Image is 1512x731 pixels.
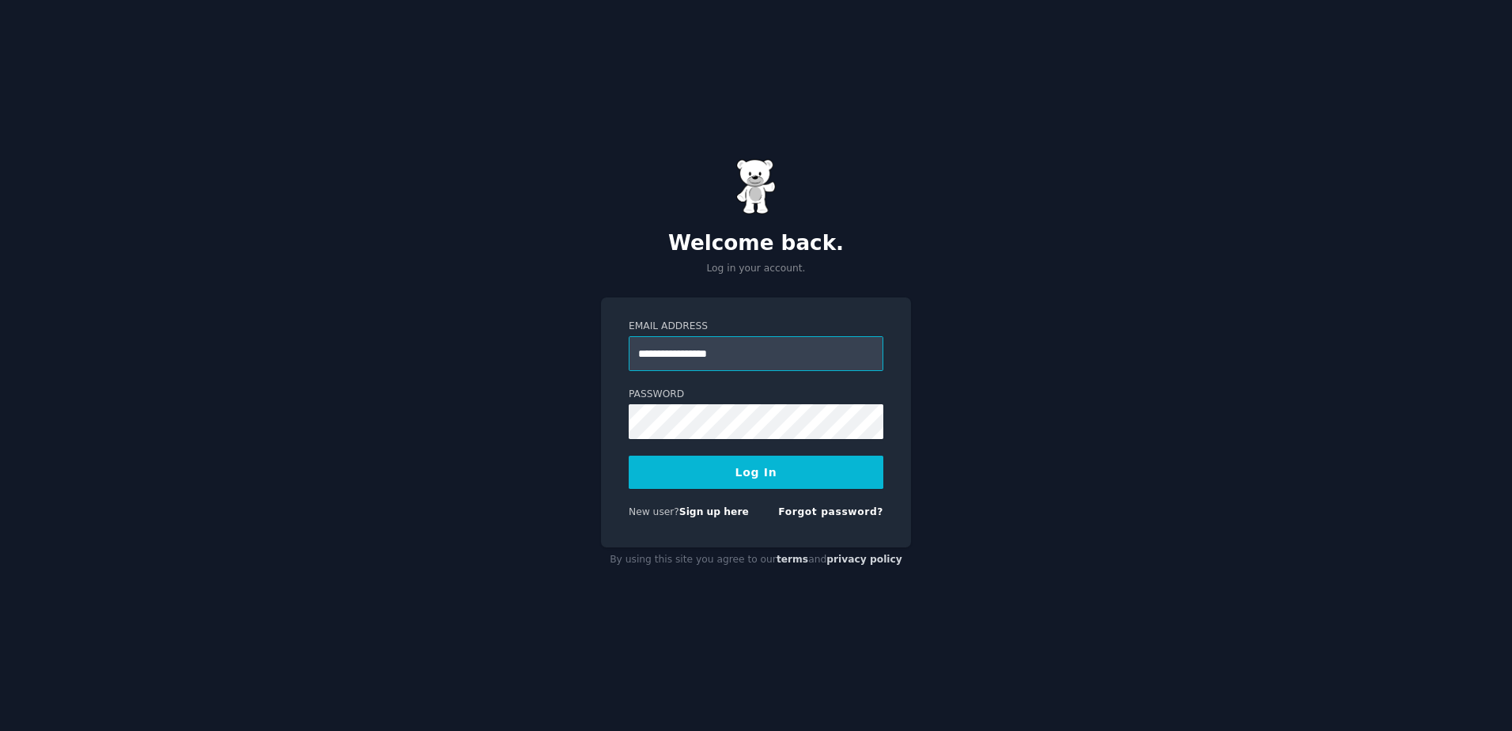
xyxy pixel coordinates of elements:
[629,506,679,517] span: New user?
[629,320,883,334] label: Email Address
[679,506,749,517] a: Sign up here
[629,456,883,489] button: Log In
[826,554,902,565] a: privacy policy
[601,262,911,276] p: Log in your account.
[736,159,776,214] img: Gummy Bear
[601,231,911,256] h2: Welcome back.
[629,388,883,402] label: Password
[777,554,808,565] a: terms
[778,506,883,517] a: Forgot password?
[601,547,911,573] div: By using this site you agree to our and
